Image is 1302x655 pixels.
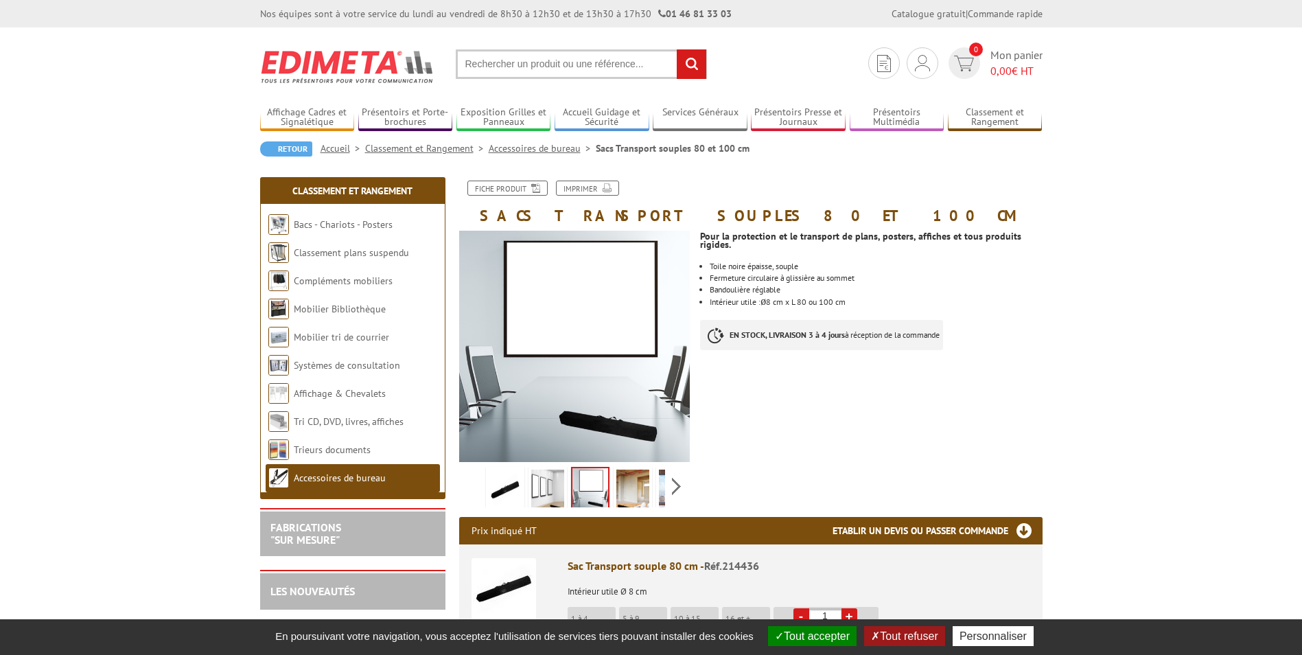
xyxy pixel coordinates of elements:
[915,55,930,71] img: devis rapide
[268,355,289,376] img: Systèmes de consultation
[990,47,1043,79] span: Mon panier
[653,106,747,129] a: Services Généraux
[365,142,489,154] a: Classement et Rangement
[268,468,289,488] img: Accessoires de bureau
[568,577,1030,597] p: Intérieur utile Ø 8 cm
[489,142,596,154] a: Accessoires de bureau
[472,517,537,544] p: Prix indiqué HT
[260,141,312,157] a: Retour
[704,559,759,573] span: Réf.214436
[294,444,371,456] a: Trieurs documents
[555,106,649,129] a: Accueil Guidage et Sécurité
[954,56,974,71] img: devis rapide
[751,106,846,129] a: Présentoirs Presse et Journaux
[294,472,386,484] a: Accessoires de bureau
[268,439,289,460] img: Trieurs documents
[260,41,435,92] img: Edimeta
[700,230,1021,251] strong: Pour la protection et le transport de plans, posters, affiches et tous produits rigides.
[467,181,548,196] a: Fiche produit
[489,470,522,512] img: accessoires_214436.jpg
[990,64,1012,78] span: 0,00
[596,141,749,155] li: Sacs Transport souples 80 et 100 cm
[793,608,809,624] a: -
[268,327,289,347] img: Mobilier tri de courrier
[710,286,1042,294] p: Bandoulière réglable
[294,246,409,259] a: Classement plans suspendu
[968,8,1043,20] a: Commande rapide
[945,47,1043,79] a: devis rapide 0 Mon panier 0,00€ HT
[670,475,683,498] span: Next
[456,49,707,79] input: Rechercher un produit ou une référence...
[730,330,845,340] strong: EN STOCK, LIVRAISON 3 à 4 jours
[768,626,857,646] button: Tout accepter
[268,630,760,642] span: En poursuivant votre navigation, vous acceptez l'utilisation de services tiers pouvant installer ...
[260,106,355,129] a: Affichage Cadres et Signalétique
[864,626,944,646] button: Tout refuser
[294,359,400,371] a: Systèmes de consultation
[710,262,1042,271] p: Toile noire épaisse, souple
[850,106,944,129] a: Présentoirs Multimédia
[568,558,1030,574] div: Sac Transport souple 80 cm -
[892,8,966,20] a: Catalogue gratuit
[294,218,393,231] a: Bacs - Chariots - Posters
[294,303,386,315] a: Mobilier Bibliothèque
[841,608,857,624] a: +
[358,106,453,129] a: Présentoirs et Porte-brochures
[321,142,365,154] a: Accueil
[270,520,341,547] a: FABRICATIONS"Sur Mesure"
[710,274,1042,282] p: Fermeture circulaire à glissière au sommet
[292,185,412,197] a: Classement et Rangement
[270,584,355,598] a: LES NOUVEAUTÉS
[990,63,1043,79] span: € HT
[725,614,770,623] p: 16 et +
[616,470,649,512] img: sac_transport_souple_214436_3.jpg
[294,331,389,343] a: Mobilier tri de courrier
[456,106,551,129] a: Exposition Grilles et Panneaux
[571,614,616,623] p: 1 à 4
[294,415,404,428] a: Tri CD, DVD, livres, affiches
[472,558,536,623] img: Sac Transport souple 80 cm
[294,275,393,287] a: Compléments mobiliers
[659,470,692,512] img: sac_transport_souple_214436_4.jpg
[700,320,943,350] p: à réception de la commande
[268,299,289,319] img: Mobilier Bibliothèque
[268,242,289,263] img: Classement plans suspendu
[658,8,732,20] strong: 01 46 81 33 03
[969,43,983,56] span: 0
[268,411,289,432] img: Tri CD, DVD, livres, affiches
[892,7,1043,21] div: |
[760,295,766,307] font: ø
[556,181,619,196] a: Imprimer
[953,626,1034,646] button: Personnaliser (fenêtre modale)
[833,517,1043,544] h3: Etablir un devis ou passer commande
[260,7,732,21] div: Nos équipes sont à votre service du lundi au vendredi de 8h30 à 12h30 et de 13h30 à 17h30
[677,49,706,79] input: rechercher
[623,614,667,623] p: 5 à 9
[268,271,289,291] img: Compléments mobiliers
[710,297,1042,306] p: Intérieur utile : 8 cm x L 80 ou 100 cm
[459,231,690,462] img: sac_transport_souple_214436_2.jpg
[531,470,564,512] img: sac_transport_souple_214436_1.jpg
[877,55,891,72] img: devis rapide
[572,468,608,511] img: sac_transport_souple_214436_2.jpg
[268,383,289,404] img: Affichage & Chevalets
[948,106,1043,129] a: Classement et Rangement
[268,214,289,235] img: Bacs - Chariots - Posters
[674,614,719,623] p: 10 à 15
[294,387,386,400] a: Affichage & Chevalets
